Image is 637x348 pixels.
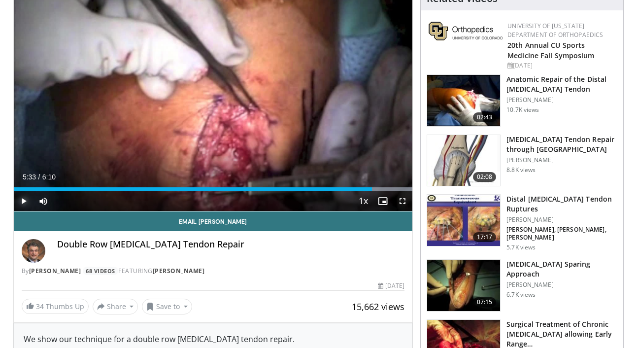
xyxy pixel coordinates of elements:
p: [PERSON_NAME] [506,281,617,289]
h3: Anatomic Repair of the Distal [MEDICAL_DATA] Tendon [506,74,617,94]
div: [DATE] [507,61,615,70]
h3: Distal [MEDICAL_DATA] Tendon Ruptures [506,194,617,214]
a: [PERSON_NAME] [153,267,205,275]
a: 34 Thumbs Up [22,299,89,314]
div: We show our technique for a double row [MEDICAL_DATA] tendon repair. [24,333,403,345]
img: Avatar [22,239,45,263]
span: 17:17 [473,232,497,242]
img: PE3O6Z9ojHeNSk7H4xMDoxOjA4MTsiGN.150x105_q85_crop-smart_upscale.jpg [427,135,500,186]
span: 6:10 [42,173,56,181]
p: 8.8K views [506,166,536,174]
button: Enable picture-in-picture mode [373,191,393,211]
p: [PERSON_NAME] [506,96,617,104]
p: 10.7K views [506,106,539,114]
button: Mute [34,191,53,211]
div: Progress Bar [14,187,413,191]
a: 68 Videos [83,267,119,275]
p: 6.7K views [506,291,536,299]
a: 20th Annual CU Sports Medicine Fall Symposium [507,40,594,60]
h3: [MEDICAL_DATA] Sparing Approach [506,259,617,279]
button: Save to [142,299,192,314]
p: [PERSON_NAME], [PERSON_NAME], [PERSON_NAME] [506,226,617,242]
a: 02:08 [MEDICAL_DATA] Tendon Repair through [GEOGRAPHIC_DATA] [PERSON_NAME] 8.8K views [427,135,617,187]
p: [PERSON_NAME] [506,216,617,224]
span: 15,662 views [352,301,404,313]
h4: Double Row [MEDICAL_DATA] Tendon Repair [57,239,405,250]
h3: [MEDICAL_DATA] Tendon Repair through [GEOGRAPHIC_DATA] [506,135,617,154]
span: 34 [36,302,44,311]
div: [DATE] [378,281,404,290]
button: Play [14,191,34,211]
button: Fullscreen [393,191,412,211]
a: [PERSON_NAME] [29,267,81,275]
span: 5:33 [23,173,36,181]
a: 02:43 Anatomic Repair of the Distal [MEDICAL_DATA] Tendon [PERSON_NAME] 10.7K views [427,74,617,127]
button: Playback Rate [353,191,373,211]
div: By FEATURING [22,267,405,276]
button: Share [93,299,138,314]
img: FmFIn1_MecI9sVpn5hMDoxOjA4MTtFn1_1.150x105_q85_crop-smart_upscale.jpg [427,75,500,126]
span: 02:43 [473,112,497,122]
a: 17:17 Distal [MEDICAL_DATA] Tendon Ruptures [PERSON_NAME] [PERSON_NAME], [PERSON_NAME], [PERSON_N... [427,194,617,251]
img: xX2wXF35FJtYfXNX4xMDoxOjA4MTsiGN.150x105_q85_crop-smart_upscale.jpg [427,195,500,246]
span: 07:15 [473,297,497,307]
a: Email [PERSON_NAME] [14,211,413,231]
a: University of [US_STATE] Department of Orthopaedics [507,22,603,39]
img: 355603a8-37da-49b6-856f-e00d7e9307d3.png.150x105_q85_autocrop_double_scale_upscale_version-0.2.png [429,22,503,40]
a: 07:15 [MEDICAL_DATA] Sparing Approach [PERSON_NAME] 6.7K views [427,259,617,312]
p: 5.7K views [506,244,536,251]
span: 02:08 [473,172,497,182]
p: [PERSON_NAME] [506,156,617,164]
img: fd82fabf-6965-42bb-9c52-80cde8effe56.150x105_q85_crop-smart_upscale.jpg [427,260,500,311]
span: / [38,173,40,181]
